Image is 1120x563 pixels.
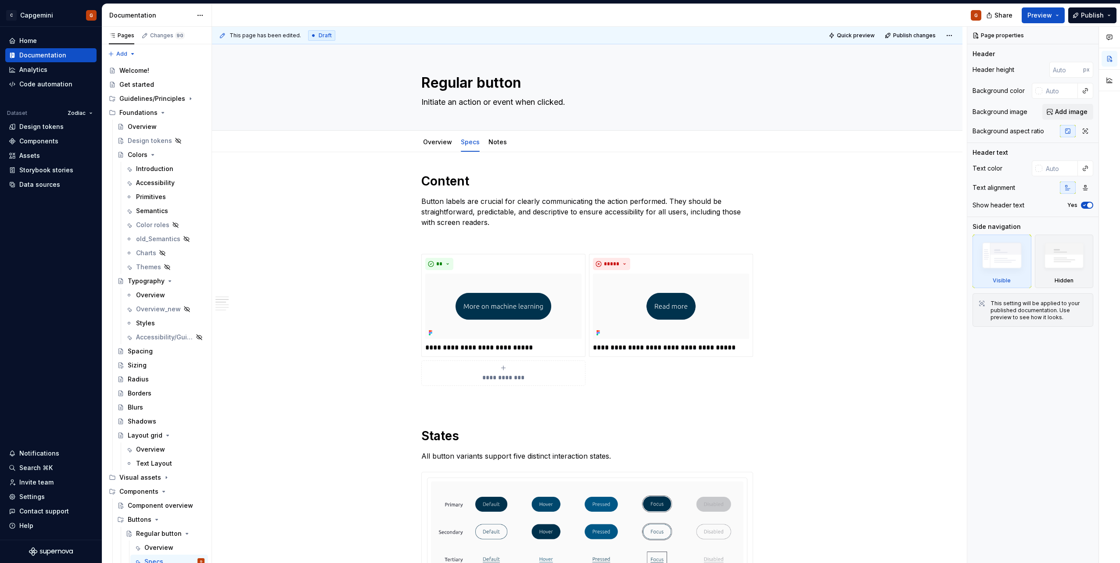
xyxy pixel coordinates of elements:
[119,108,158,117] div: Foundations
[122,204,208,218] a: Semantics
[128,515,151,524] div: Buttons
[1042,104,1093,120] button: Add image
[19,463,53,472] div: Search ⌘K
[68,110,86,117] span: Zodiac
[19,65,47,74] div: Analytics
[19,492,45,501] div: Settings
[19,478,54,487] div: Invite team
[114,428,208,442] a: Layout grid
[5,34,97,48] a: Home
[114,134,208,148] a: Design tokens
[19,180,60,189] div: Data sources
[122,330,208,344] a: Accessibility/Guide
[421,451,753,461] p: All button variants support five distinct interaction states.
[114,344,208,358] a: Spacing
[122,176,208,190] a: Accessibility
[420,132,456,151] div: Overview
[119,66,149,75] div: Welcome!
[826,29,879,42] button: Quick preview
[122,190,208,204] a: Primitives
[114,400,208,414] a: Blurs
[128,403,143,412] div: Blurs
[105,78,208,92] a: Get started
[19,122,64,131] div: Design tokens
[593,274,749,339] img: dafebf77-9f2d-4910-9115-1718e7570d7a.png
[114,499,208,513] a: Component overview
[136,445,165,454] div: Overview
[19,507,69,516] div: Contact support
[105,48,138,60] button: Add
[973,148,1008,157] div: Header text
[64,107,97,119] button: Zodiac
[136,249,156,257] div: Charts
[1067,202,1077,209] label: Yes
[128,431,162,440] div: Layout grid
[461,138,480,146] a: Specs
[109,11,192,20] div: Documentation
[1049,62,1083,78] input: Auto
[1068,7,1116,23] button: Publish
[420,72,751,93] textarea: Regular button
[122,288,208,302] a: Overview
[973,65,1014,74] div: Header height
[19,166,73,175] div: Storybook stories
[5,490,97,504] a: Settings
[1055,277,1073,284] div: Hidden
[122,442,208,456] a: Overview
[136,192,166,201] div: Primitives
[973,86,1025,95] div: Background color
[421,173,753,189] h1: Content
[5,48,97,62] a: Documentation
[19,36,37,45] div: Home
[130,541,208,555] a: Overview
[128,150,147,159] div: Colors
[19,137,58,146] div: Components
[420,95,751,109] textarea: Initiate an action or event when clicked.
[136,178,175,187] div: Accessibility
[144,543,173,552] div: Overview
[973,127,1044,135] div: Background aspect ratio
[230,32,301,39] span: This page has been edited.
[5,461,97,475] button: Search ⌘K
[128,122,157,131] div: Overview
[136,459,172,468] div: Text Layout
[319,32,332,39] span: Draft
[5,178,97,192] a: Data sources
[128,417,156,426] div: Shadows
[116,50,127,57] span: Add
[105,92,208,106] div: Guidelines/Principles
[122,232,208,246] a: old_Semantics
[994,11,1012,20] span: Share
[1083,66,1090,73] p: px
[5,134,97,148] a: Components
[136,305,181,314] div: Overview_new
[150,32,185,39] div: Changes
[973,201,1024,210] div: Show header text
[114,372,208,386] a: Radius
[128,389,151,398] div: Borders
[128,347,153,356] div: Spacing
[1042,83,1078,99] input: Auto
[29,547,73,556] svg: Supernova Logo
[105,106,208,120] div: Foundations
[457,132,483,151] div: Specs
[1081,11,1104,20] span: Publish
[5,149,97,163] a: Assets
[136,207,168,215] div: Semantics
[122,246,208,260] a: Charts
[109,32,134,39] div: Pages
[423,138,452,146] a: Overview
[485,132,510,151] div: Notes
[425,274,582,339] img: 2d1b6cb5-3c08-49f3-83f0-a4eff1ae61cc.png
[421,196,753,228] p: Button labels are crucial for clearly communicating the action performed. They should be straight...
[122,302,208,316] a: Overview_new
[1055,107,1088,116] span: Add image
[119,487,158,496] div: Components
[19,521,33,530] div: Help
[122,218,208,232] a: Color roles
[973,235,1031,288] div: Visible
[128,136,172,145] div: Design tokens
[105,485,208,499] div: Components
[128,501,193,510] div: Component overview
